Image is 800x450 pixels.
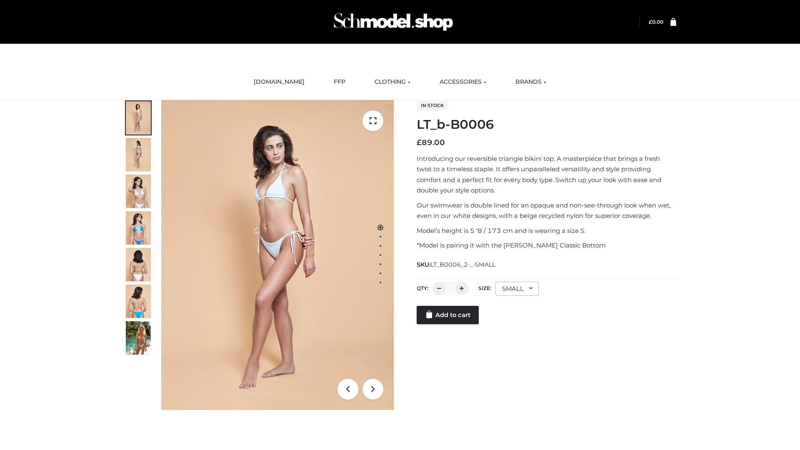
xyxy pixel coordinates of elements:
label: Size: [478,285,491,291]
img: ArielClassicBikiniTop_CloudNine_AzureSky_OW114ECO_8-scaled.jpg [126,285,151,318]
a: CLOTHING [368,73,417,91]
img: ArielClassicBikiniTop_CloudNine_AzureSky_OW114ECO_1 [161,100,394,410]
img: Arieltop_CloudNine_AzureSky2.jpg [126,321,151,355]
span: £ [417,138,422,147]
div: SMALL [495,282,539,296]
img: Schmodel Admin 964 [331,5,456,38]
p: *Model is pairing it with the [PERSON_NAME] Classic Bottom [417,240,676,251]
p: Introducing our reversible triangle bikini top. A masterpiece that brings a fresh twist to a time... [417,153,676,196]
img: ArielClassicBikiniTop_CloudNine_AzureSky_OW114ECO_1-scaled.jpg [126,101,151,135]
span: LT_B0006_2-_-SMALL [430,261,495,268]
span: £ [649,19,652,25]
bdi: 89.00 [417,138,445,147]
h1: LT_b-B0006 [417,117,676,132]
span: SKU: [417,260,496,270]
img: ArielClassicBikiniTop_CloudNine_AzureSky_OW114ECO_7-scaled.jpg [126,248,151,281]
p: Model’s height is 5 ‘8 / 173 cm and is wearing a size S. [417,225,676,236]
p: Our swimwear is double lined for an opaque and non-see-through look when wet, even in our white d... [417,200,676,221]
a: BRANDS [509,73,552,91]
img: ArielClassicBikiniTop_CloudNine_AzureSky_OW114ECO_2-scaled.jpg [126,138,151,171]
label: QTY: [417,285,428,291]
bdi: 0.00 [649,19,663,25]
a: ACCESSORIES [433,73,492,91]
img: ArielClassicBikiniTop_CloudNine_AzureSky_OW114ECO_3-scaled.jpg [126,175,151,208]
a: Add to cart [417,306,479,324]
a: [DOMAIN_NAME] [247,73,311,91]
a: FFP [327,73,352,91]
span: In stock [417,100,448,110]
img: ArielClassicBikiniTop_CloudNine_AzureSky_OW114ECO_4-scaled.jpg [126,211,151,245]
a: £0.00 [649,19,663,25]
